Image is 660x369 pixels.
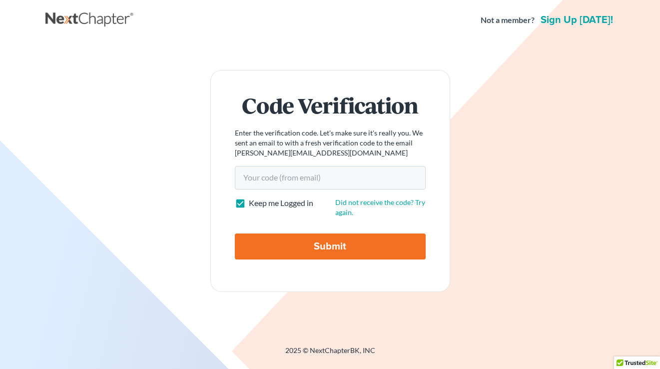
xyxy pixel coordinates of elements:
[481,14,535,26] strong: Not a member?
[235,166,426,189] input: Your code (from email)
[539,15,615,25] a: Sign up [DATE]!
[45,345,615,363] div: 2025 © NextChapterBK, INC
[249,197,313,209] label: Keep me Logged in
[235,233,426,259] input: Submit
[235,94,426,116] h1: Code Verification
[335,198,425,216] a: Did not receive the code? Try again.
[235,128,426,158] p: Enter the verification code. Let's make sure it's really you. We sent an email to with a fresh ve...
